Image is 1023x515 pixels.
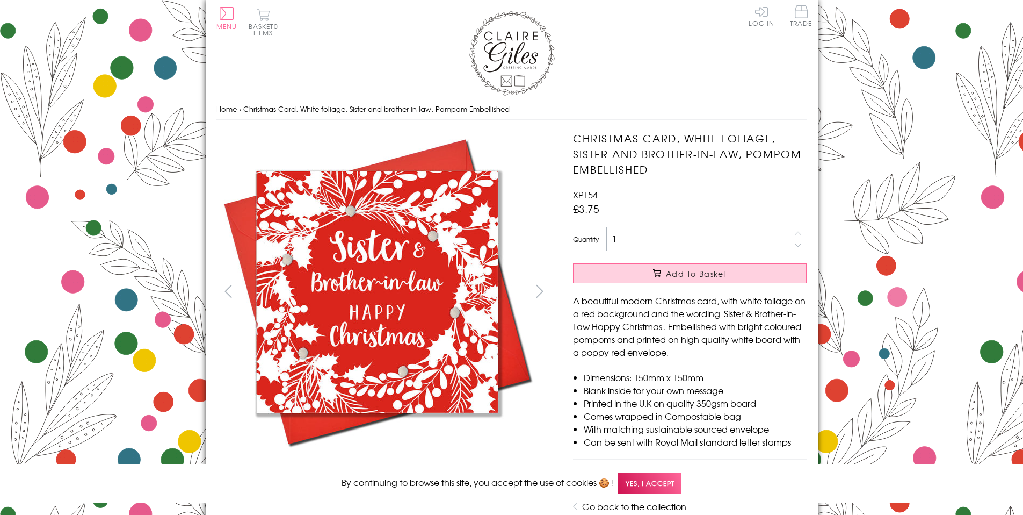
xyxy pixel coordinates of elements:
[573,201,599,216] span: £3.75
[469,11,555,96] img: Claire Giles Greetings Cards
[253,22,278,38] span: 0 items
[527,279,552,303] button: next
[216,98,807,120] nav: breadcrumbs
[552,131,874,453] img: Christmas Card, White foliage, Sister and brother-in-law, Pompom Embellished
[216,7,237,30] button: Menu
[582,500,686,513] a: Go back to the collection
[790,5,812,26] span: Trade
[216,104,237,114] a: Home
[790,5,812,28] a: Trade
[249,9,278,36] button: Basket0 items
[618,473,681,494] span: Yes, I accept
[216,279,241,303] button: prev
[584,410,807,423] li: Comes wrapped in Compostable bag
[216,22,237,31] span: Menu
[584,384,807,397] li: Blank inside for your own message
[573,131,807,177] h1: Christmas Card, White foliage, Sister and brother-in-law, Pompom Embellished
[749,5,774,26] a: Log In
[573,188,598,201] span: XP154
[239,104,241,114] span: ›
[573,263,807,283] button: Add to Basket
[573,234,599,244] label: Quantity
[584,423,807,435] li: With matching sustainable sourced envelope
[216,131,538,453] img: Christmas Card, White foliage, Sister and brother-in-law, Pompom Embellished
[584,435,807,448] li: Can be sent with Royal Mail standard letter stamps
[584,371,807,384] li: Dimensions: 150mm x 150mm
[584,397,807,410] li: Printed in the U.K on quality 350gsm board
[573,294,807,359] p: A beautiful modern Christmas card, with white foliage on a red background and the wording 'Sister...
[243,104,510,114] span: Christmas Card, White foliage, Sister and brother-in-law, Pompom Embellished
[666,268,727,279] span: Add to Basket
